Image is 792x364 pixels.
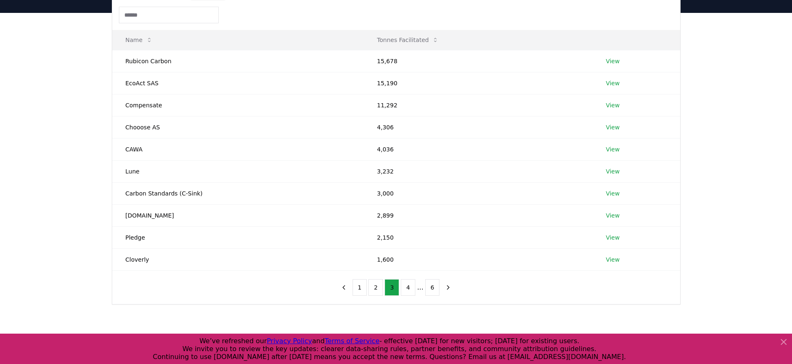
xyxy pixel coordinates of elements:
[112,226,364,248] td: Pledge
[606,167,619,176] a: View
[441,279,455,296] button: next page
[606,255,619,264] a: View
[112,204,364,226] td: [DOMAIN_NAME]
[368,279,383,296] button: 2
[364,248,592,270] td: 1,600
[364,50,592,72] td: 15,678
[112,72,364,94] td: EcoAct SAS
[364,72,592,94] td: 15,190
[353,279,367,296] button: 1
[606,145,619,154] a: View
[364,94,592,116] td: 11,292
[112,248,364,270] td: Cloverly
[112,50,364,72] td: Rubicon Carbon
[119,32,159,48] button: Name
[364,138,592,160] td: 4,036
[112,160,364,182] td: Lune
[364,204,592,226] td: 2,899
[112,116,364,138] td: Chooose AS
[425,279,440,296] button: 6
[417,282,423,292] li: ...
[364,160,592,182] td: 3,232
[112,94,364,116] td: Compensate
[606,123,619,131] a: View
[364,182,592,204] td: 3,000
[606,233,619,242] a: View
[606,189,619,198] a: View
[385,279,399,296] button: 3
[337,279,351,296] button: previous page
[606,79,619,87] a: View
[606,211,619,220] a: View
[606,101,619,109] a: View
[364,226,592,248] td: 2,150
[606,57,619,65] a: View
[370,32,446,48] button: Tonnes Facilitated
[401,279,415,296] button: 4
[112,138,364,160] td: CAWA
[112,182,364,204] td: Carbon Standards (C-Sink)
[364,116,592,138] td: 4,306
